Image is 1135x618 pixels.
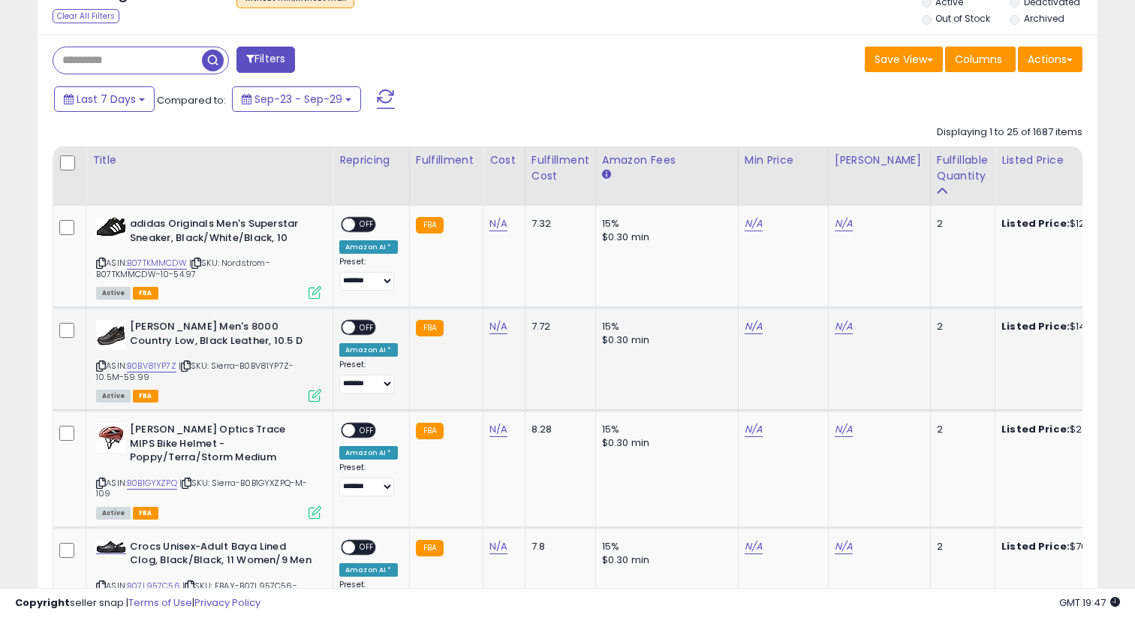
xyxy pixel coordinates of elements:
[127,257,187,270] a: B07TKMMCDW
[54,86,155,112] button: Last 7 Days
[745,152,822,168] div: Min Price
[96,507,131,520] span: All listings currently available for purchase on Amazon
[96,217,321,297] div: ASIN:
[254,92,342,107] span: Sep-23 - Sep-29
[1001,216,1070,231] b: Listed Price:
[745,216,763,231] a: N/A
[127,360,176,372] a: B0BV81YP7Z
[835,319,853,334] a: N/A
[835,152,924,168] div: [PERSON_NAME]
[745,422,763,437] a: N/A
[1001,539,1070,553] b: Listed Price:
[96,423,321,517] div: ASIN:
[130,217,312,249] b: adidas Originals Men's Superstar Sneaker, Black/White/Black, 10
[96,423,126,453] img: 41p2cjg2gQL._SL40_.jpg
[130,423,312,469] b: [PERSON_NAME] Optics Trace MIPS Bike Helmet - Poppy/Terra/Storm Medium
[1001,319,1070,333] b: Listed Price:
[1001,152,1131,168] div: Listed Price
[937,423,983,436] div: 2
[236,47,295,73] button: Filters
[339,446,398,460] div: Amazon AI *
[96,477,308,499] span: | SKU: Sierra-B0B1GYXZPQ-M-109
[416,423,444,439] small: FBA
[232,86,361,112] button: Sep-23 - Sep-29
[128,595,192,610] a: Terms of Use
[937,320,983,333] div: 2
[96,320,126,350] img: 41LzW71o1qL._SL40_.jpg
[1059,595,1120,610] span: 2025-10-7 19:47 GMT
[602,540,727,553] div: 15%
[531,423,584,436] div: 8.28
[835,216,853,231] a: N/A
[489,319,507,334] a: N/A
[531,540,584,553] div: 7.8
[489,216,507,231] a: N/A
[339,343,398,357] div: Amazon AI *
[489,152,519,168] div: Cost
[602,553,727,567] div: $0.30 min
[531,152,589,184] div: Fulfillment Cost
[416,320,444,336] small: FBA
[133,390,158,402] span: FBA
[955,52,1002,67] span: Columns
[489,539,507,554] a: N/A
[96,390,131,402] span: All listings currently available for purchase on Amazon
[127,477,177,490] a: B0B1GYXZPQ
[602,231,727,244] div: $0.30 min
[1001,217,1126,231] div: $129.99
[602,423,727,436] div: 15%
[835,422,853,437] a: N/A
[1001,423,1126,436] div: $220.00
[1018,47,1082,72] button: Actions
[339,257,398,291] div: Preset:
[602,168,611,182] small: Amazon Fees.
[355,219,379,231] span: OFF
[945,47,1016,72] button: Columns
[1024,12,1064,25] label: Archived
[531,217,584,231] div: 7.32
[602,152,732,168] div: Amazon Fees
[865,47,943,72] button: Save View
[96,541,126,553] img: 41ZX1rMXV5L._SL40_.jpg
[339,240,398,254] div: Amazon AI *
[339,563,398,577] div: Amazon AI *
[745,319,763,334] a: N/A
[937,540,983,553] div: 2
[602,217,727,231] div: 15%
[416,540,444,556] small: FBA
[96,360,294,382] span: | SKU: Sierra-B0BV81YP7Z-10.5M-59.99
[15,596,260,610] div: seller snap | |
[1001,320,1126,333] div: $140.00
[77,92,136,107] span: Last 7 Days
[602,436,727,450] div: $0.30 min
[745,539,763,554] a: N/A
[339,463,398,496] div: Preset:
[339,360,398,393] div: Preset:
[602,333,727,347] div: $0.30 min
[92,152,327,168] div: Title
[937,217,983,231] div: 2
[937,152,989,184] div: Fulfillable Quantity
[835,539,853,554] a: N/A
[355,321,379,334] span: OFF
[339,152,403,168] div: Repricing
[416,152,477,168] div: Fulfillment
[53,9,119,23] div: Clear All Filters
[935,12,990,25] label: Out of Stock
[1001,422,1070,436] b: Listed Price:
[489,422,507,437] a: N/A
[602,320,727,333] div: 15%
[355,541,379,553] span: OFF
[15,595,70,610] strong: Copyright
[130,540,312,571] b: Crocs Unisex-Adult Baya Lined Clog, Black/Black, 11 Women/9 Men
[416,217,444,234] small: FBA
[1001,540,1126,553] div: $70.00
[96,320,321,400] div: ASIN:
[355,424,379,437] span: OFF
[133,287,158,300] span: FBA
[937,125,1082,140] div: Displaying 1 to 25 of 1687 items
[194,595,260,610] a: Privacy Policy
[130,320,312,351] b: [PERSON_NAME] Men's 8000 Country Low, Black Leather, 10.5 D
[96,217,126,237] img: 4194IGgQlNL._SL40_.jpg
[157,93,226,107] span: Compared to:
